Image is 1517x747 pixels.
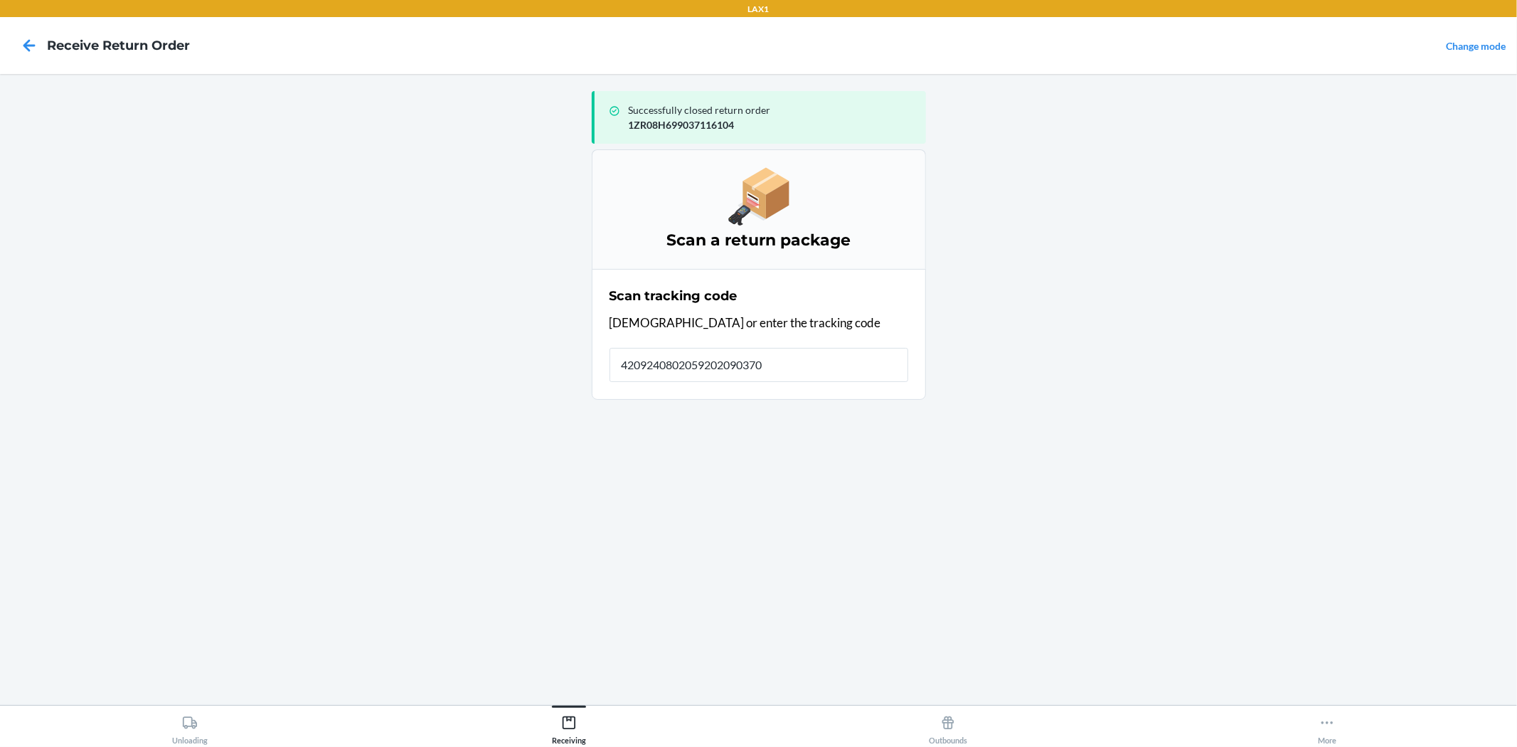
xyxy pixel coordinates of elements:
[610,229,908,252] h3: Scan a return package
[759,706,1138,745] button: Outbounds
[629,102,915,117] p: Successfully closed return order
[629,117,915,132] p: 1ZR08H699037116104
[47,36,190,55] h4: Receive Return Order
[172,709,208,745] div: Unloading
[1318,709,1336,745] div: More
[748,3,770,16] p: LAX1
[552,709,586,745] div: Receiving
[929,709,967,745] div: Outbounds
[1138,706,1517,745] button: More
[379,706,758,745] button: Receiving
[610,348,908,382] input: Tracking code
[610,287,738,305] h2: Scan tracking code
[610,314,908,332] p: [DEMOGRAPHIC_DATA] or enter the tracking code
[1446,40,1506,52] a: Change mode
